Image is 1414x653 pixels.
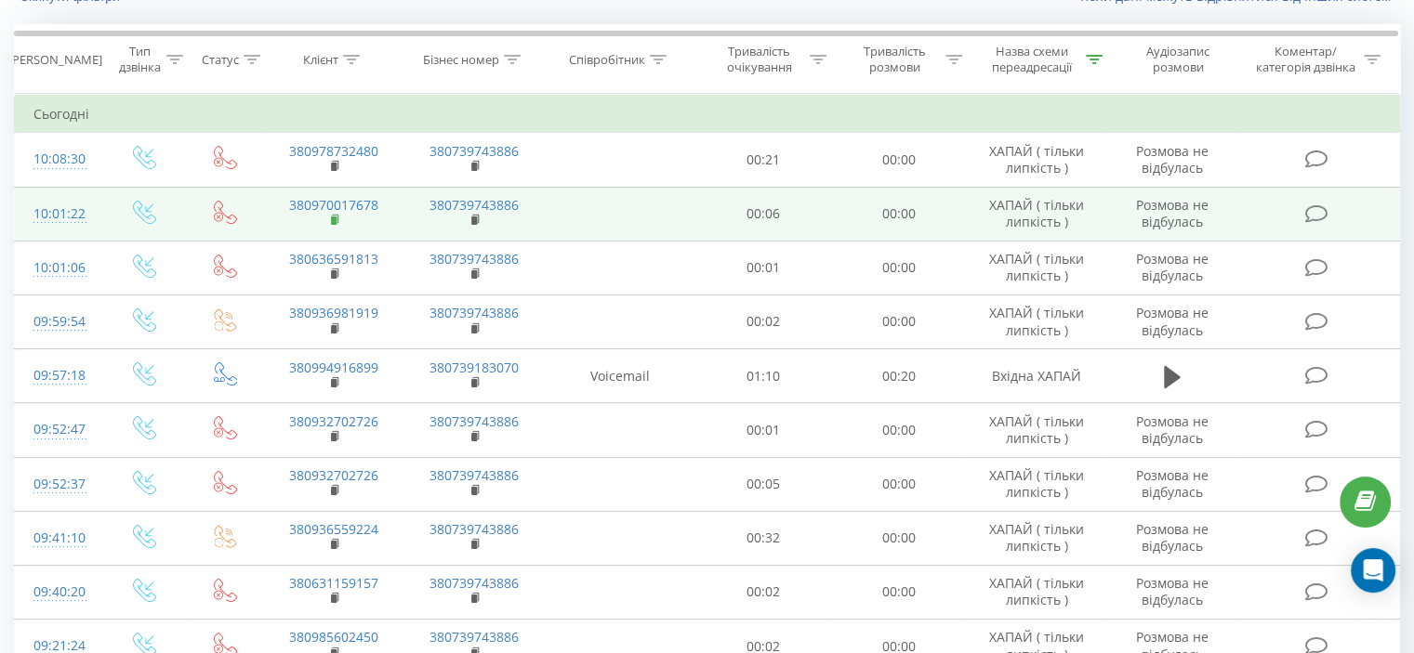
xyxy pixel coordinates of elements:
a: 380739743886 [429,196,519,214]
a: 380739183070 [429,359,519,376]
a: 380970017678 [289,196,378,214]
td: ХАПАЙ ( тільки липкість ) [966,457,1106,511]
span: Розмова не відбулась [1136,466,1209,501]
td: 00:02 [696,565,831,619]
a: 380636591813 [289,250,378,268]
div: Тип дзвінка [117,44,161,75]
div: Тривалість розмови [848,44,941,75]
td: 00:00 [831,565,966,619]
a: 380739743886 [429,628,519,646]
a: 380936981919 [289,304,378,321]
td: 00:01 [696,403,831,457]
div: [PERSON_NAME] [8,52,102,68]
a: 380932702726 [289,466,378,484]
div: 09:57:18 [33,358,83,394]
div: Аудіозапис розмови [1124,44,1233,75]
td: ХАПАЙ ( тільки липкість ) [966,241,1106,294]
a: 380985602450 [289,628,378,646]
td: 01:10 [696,349,831,403]
td: ХАПАЙ ( тільки липкість ) [966,565,1106,619]
a: 380739743886 [429,142,519,160]
td: 00:02 [696,294,831,348]
td: ХАПАЙ ( тільки липкість ) [966,403,1106,457]
span: Розмова не відбулась [1136,574,1209,608]
div: Open Intercom Messenger [1351,548,1395,593]
div: Статус [202,52,239,68]
div: 09:52:37 [33,466,83,503]
td: ХАПАЙ ( тільки липкість ) [966,294,1106,348]
a: 380739743886 [429,304,519,321]
div: 10:08:30 [33,141,83,177]
div: 09:40:20 [33,574,83,610]
td: ХАПАЙ ( тільки липкість ) [966,187,1106,241]
td: 00:00 [831,133,966,187]
div: Тривалість очікування [713,44,806,75]
td: 00:00 [831,294,966,348]
span: Розмова не відбулась [1136,196,1209,230]
td: 00:00 [831,511,966,565]
div: 10:01:06 [33,250,83,286]
div: 09:41:10 [33,520,83,556]
div: Назва схеми переадресації [984,44,1081,75]
div: 09:52:47 [33,411,83,448]
td: 00:20 [831,349,966,403]
span: Розмова не відбулась [1136,142,1209,176]
div: Бізнес номер [423,52,499,68]
span: Розмова не відбулась [1136,250,1209,284]
a: 380739743886 [429,520,519,538]
span: Розмова не відбулась [1136,412,1209,447]
span: Розмова не відбулась [1136,520,1209,555]
div: Співробітник [569,52,645,68]
td: Voicemail [545,349,696,403]
a: 380978732480 [289,142,378,160]
td: 00:01 [696,241,831,294]
a: 380739743886 [429,574,519,592]
td: 00:00 [831,403,966,457]
a: 380739743886 [429,250,519,268]
td: 00:06 [696,187,831,241]
td: 00:00 [831,241,966,294]
td: 00:21 [696,133,831,187]
span: Розмова не відбулась [1136,304,1209,338]
td: ХАПАЙ ( тільки липкість ) [966,133,1106,187]
div: 09:59:54 [33,304,83,340]
td: Вхідна ХАПАЙ [966,349,1106,403]
div: Коментар/категорія дзвінка [1250,44,1359,75]
a: 380739743886 [429,412,519,430]
a: 380994916899 [289,359,378,376]
a: 380739743886 [429,466,519,484]
td: 00:00 [831,457,966,511]
td: 00:32 [696,511,831,565]
div: Клієнт [303,52,338,68]
td: ХАПАЙ ( тільки липкість ) [966,511,1106,565]
a: 380936559224 [289,520,378,538]
div: 10:01:22 [33,196,83,232]
td: Сьогодні [15,96,1400,133]
a: 380631159157 [289,574,378,592]
td: 00:05 [696,457,831,511]
a: 380932702726 [289,412,378,430]
td: 00:00 [831,187,966,241]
